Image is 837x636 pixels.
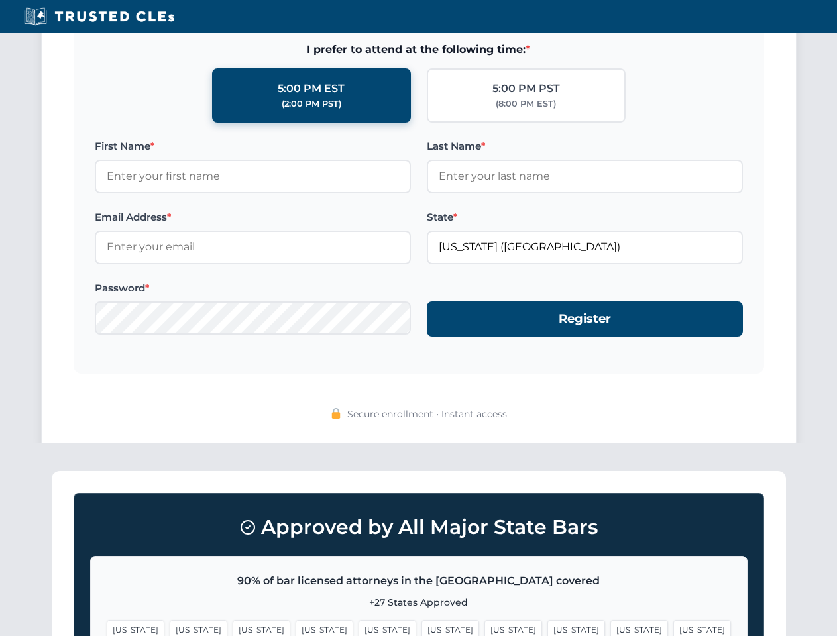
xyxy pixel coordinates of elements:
[95,231,411,264] input: Enter your email
[427,209,743,225] label: State
[20,7,178,26] img: Trusted CLEs
[427,138,743,154] label: Last Name
[496,97,556,111] div: (8:00 PM EST)
[427,301,743,337] button: Register
[347,407,507,421] span: Secure enrollment • Instant access
[492,80,560,97] div: 5:00 PM PST
[278,80,345,97] div: 5:00 PM EST
[107,572,731,590] p: 90% of bar licensed attorneys in the [GEOGRAPHIC_DATA] covered
[95,160,411,193] input: Enter your first name
[95,280,411,296] label: Password
[427,231,743,264] input: Florida (FL)
[107,595,731,609] p: +27 States Approved
[427,160,743,193] input: Enter your last name
[95,138,411,154] label: First Name
[95,209,411,225] label: Email Address
[282,97,341,111] div: (2:00 PM PST)
[90,509,748,545] h3: Approved by All Major State Bars
[95,41,743,58] span: I prefer to attend at the following time:
[331,408,341,419] img: 🔒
